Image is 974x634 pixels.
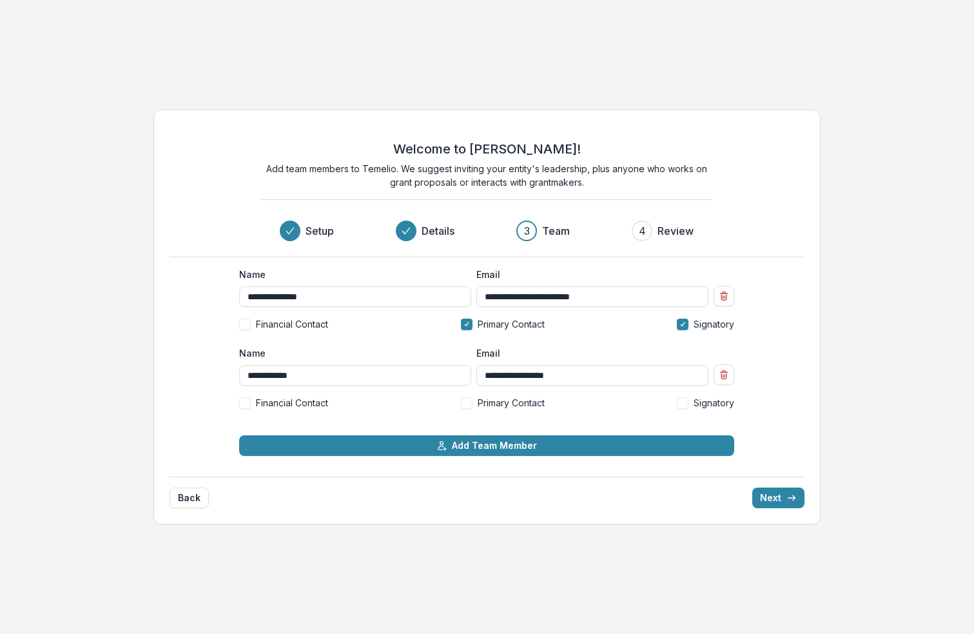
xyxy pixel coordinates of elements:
h3: Details [422,223,454,239]
div: 4 [639,223,646,239]
label: Email [476,268,701,281]
button: Add Team Member [239,435,734,456]
button: Next [752,488,804,508]
p: Add team members to Temelio. We suggest inviting your entity's leadership, plus anyone who works ... [261,162,712,189]
label: Email [476,346,701,360]
label: Name [239,346,463,360]
button: Remove team member [714,286,734,306]
div: 3 [524,223,530,239]
h3: Team [542,223,570,239]
span: Primary Contact [478,317,545,331]
span: Financial Contact [256,396,328,410]
div: Progress [280,221,694,241]
span: Signatory [694,317,734,331]
span: Primary Contact [478,396,545,410]
label: Name [239,268,463,281]
button: Back [170,488,209,508]
h2: Welcome to [PERSON_NAME]! [393,141,581,157]
h3: Review [657,223,694,239]
span: Signatory [694,396,734,410]
h3: Setup [306,223,334,239]
button: Remove team member [714,364,734,385]
span: Financial Contact [256,317,328,331]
